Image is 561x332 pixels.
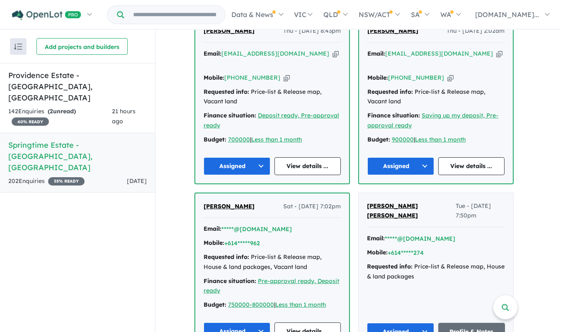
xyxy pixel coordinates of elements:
[204,277,256,285] strong: Finance situation:
[204,26,255,36] a: [PERSON_NAME]
[204,74,224,81] strong: Mobile:
[228,136,250,143] a: 700000
[8,176,85,186] div: 202 Enquir ies
[367,26,418,36] a: [PERSON_NAME]
[385,50,493,57] a: [EMAIL_ADDRESS][DOMAIN_NAME]
[367,157,434,175] button: Assigned
[367,202,418,220] span: [PERSON_NAME] [PERSON_NAME]
[48,107,76,115] strong: ( unread)
[367,249,388,256] strong: Mobile:
[14,44,22,50] img: sort.svg
[8,139,147,173] h5: Springtime Estate - [GEOGRAPHIC_DATA] , [GEOGRAPHIC_DATA]
[251,136,302,143] a: Less than 1 month
[367,50,385,57] strong: Email:
[367,74,388,81] strong: Mobile:
[50,107,53,115] span: 2
[204,112,339,129] a: Deposit ready, Pre-approval ready
[36,38,128,55] button: Add projects and builders
[48,177,85,186] span: 35 % READY
[8,70,147,103] h5: Providence Estate - [GEOGRAPHIC_DATA] , [GEOGRAPHIC_DATA]
[204,300,341,310] div: |
[367,234,385,242] strong: Email:
[367,135,505,145] div: |
[204,135,341,145] div: |
[204,225,221,232] strong: Email:
[475,10,539,19] span: [DOMAIN_NAME]...
[496,49,503,58] button: Copy
[367,87,505,107] div: Price-list & Release map, Vacant land
[367,201,456,221] a: [PERSON_NAME] [PERSON_NAME]
[367,262,505,282] div: Price-list & Release map, House & land packages
[12,10,81,20] img: Openlot PRO Logo White
[283,202,341,212] span: Sat - [DATE] 7:02pm
[415,136,466,143] a: Less than 1 month
[438,157,505,175] a: View details ...
[204,136,226,143] strong: Budget:
[204,88,249,95] strong: Requested info:
[388,74,444,81] a: [PHONE_NUMBER]
[112,107,136,125] span: 21 hours ago
[204,252,341,272] div: Price-list & Release map, House & land packages, Vacant land
[284,73,290,82] button: Copy
[204,27,255,34] span: [PERSON_NAME]
[8,107,112,127] div: 142 Enquir ies
[204,253,249,261] strong: Requested info:
[392,136,414,143] a: 900000
[204,203,255,210] span: [PERSON_NAME]
[224,74,280,81] a: [PHONE_NUMBER]
[204,301,226,308] strong: Budget:
[12,117,49,126] span: 40 % READY
[204,50,221,57] strong: Email:
[127,177,147,185] span: [DATE]
[367,27,418,34] span: [PERSON_NAME]
[204,112,256,119] strong: Finance situation:
[447,73,454,82] button: Copy
[447,26,505,36] span: Thu - [DATE] 2:02am
[367,263,413,270] strong: Requested info:
[204,277,339,295] a: Pre-approval ready, Deposit ready
[367,112,498,129] a: Saving up my deposit, Pre-approval ready
[367,112,420,119] strong: Finance situation:
[204,157,270,175] button: Assigned
[204,87,341,107] div: Price-list & Release map, Vacant land
[283,26,341,36] span: Thu - [DATE] 8:43pm
[274,157,341,175] a: View details ...
[333,49,339,58] button: Copy
[456,201,505,221] span: Tue - [DATE] 7:50pm
[228,301,274,308] a: 750000-800000
[126,6,223,24] input: Try estate name, suburb, builder or developer
[367,88,413,95] strong: Requested info:
[367,136,390,143] strong: Budget:
[221,50,329,57] a: [EMAIL_ADDRESS][DOMAIN_NAME]
[204,202,255,212] a: [PERSON_NAME]
[275,301,326,308] a: Less than 1 month
[204,239,224,247] strong: Mobile:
